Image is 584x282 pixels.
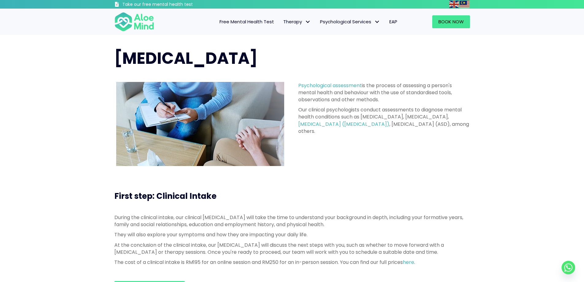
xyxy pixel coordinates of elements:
h3: Take our free mental health test [122,2,226,8]
a: here [403,259,414,266]
span: Psychological Services [320,18,380,25]
p: is the process of assessing a person's mental health and behaviour with the use of standardised t... [298,82,470,103]
span: EAP [389,18,397,25]
nav: Menu [162,15,402,28]
img: ms [460,1,469,8]
span: Therapy: submenu [303,17,312,26]
span: Therapy [283,18,311,25]
a: Free Mental Health Test [215,15,279,28]
p: They will also explore your symptoms and how they are impacting your daily life. [114,231,470,238]
a: EAP [385,15,402,28]
img: en [449,1,459,8]
span: Psychological Services: submenu [373,17,382,26]
img: Aloe mind Logo [114,12,154,32]
a: TherapyTherapy: submenu [279,15,315,28]
a: Psychological assessment [298,82,362,89]
img: psychological assessment [116,82,284,166]
p: The cost of a clinical intake is RM195 for an online session and RM250 for an in-person session. ... [114,259,470,266]
a: English [449,1,460,8]
a: [MEDICAL_DATA] ([MEDICAL_DATA]) [298,121,389,128]
a: Psychological ServicesPsychological Services: submenu [315,15,385,28]
p: During the clinical intake, our clinical [MEDICAL_DATA] will take the time to understand your bac... [114,214,470,228]
span: Book Now [438,18,464,25]
a: Take our free mental health test [114,2,226,9]
a: Book Now [432,15,470,28]
p: Our clinical psychologists conduct assessments to diagnose mental health conditions such as [MEDI... [298,106,470,135]
span: Free Mental Health Test [219,18,274,25]
a: Whatsapp [562,261,575,274]
span: [MEDICAL_DATA] [114,47,258,69]
p: At the conclusion of the clinical intake, our [MEDICAL_DATA] will discuss the next steps with you... [114,241,470,256]
a: Malay [460,1,470,8]
span: First step: Clinical Intake [114,191,216,202]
